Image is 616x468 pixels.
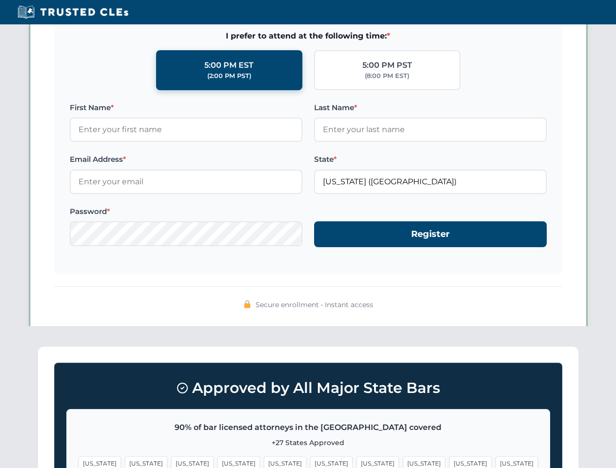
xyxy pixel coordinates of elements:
[70,30,547,42] span: I prefer to attend at the following time:
[70,170,302,194] input: Enter your email
[70,154,302,165] label: Email Address
[66,375,550,401] h3: Approved by All Major State Bars
[204,59,254,72] div: 5:00 PM EST
[362,59,412,72] div: 5:00 PM PST
[256,299,373,310] span: Secure enrollment • Instant access
[365,71,409,81] div: (8:00 PM EST)
[79,421,538,434] p: 90% of bar licensed attorneys in the [GEOGRAPHIC_DATA] covered
[70,117,302,142] input: Enter your first name
[79,437,538,448] p: +27 States Approved
[314,170,547,194] input: Nevada (NV)
[314,221,547,247] button: Register
[15,5,131,19] img: Trusted CLEs
[70,206,302,217] label: Password
[70,102,302,114] label: First Name
[314,102,547,114] label: Last Name
[314,117,547,142] input: Enter your last name
[243,300,251,308] img: 🔒
[207,71,251,81] div: (2:00 PM PST)
[314,154,547,165] label: State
